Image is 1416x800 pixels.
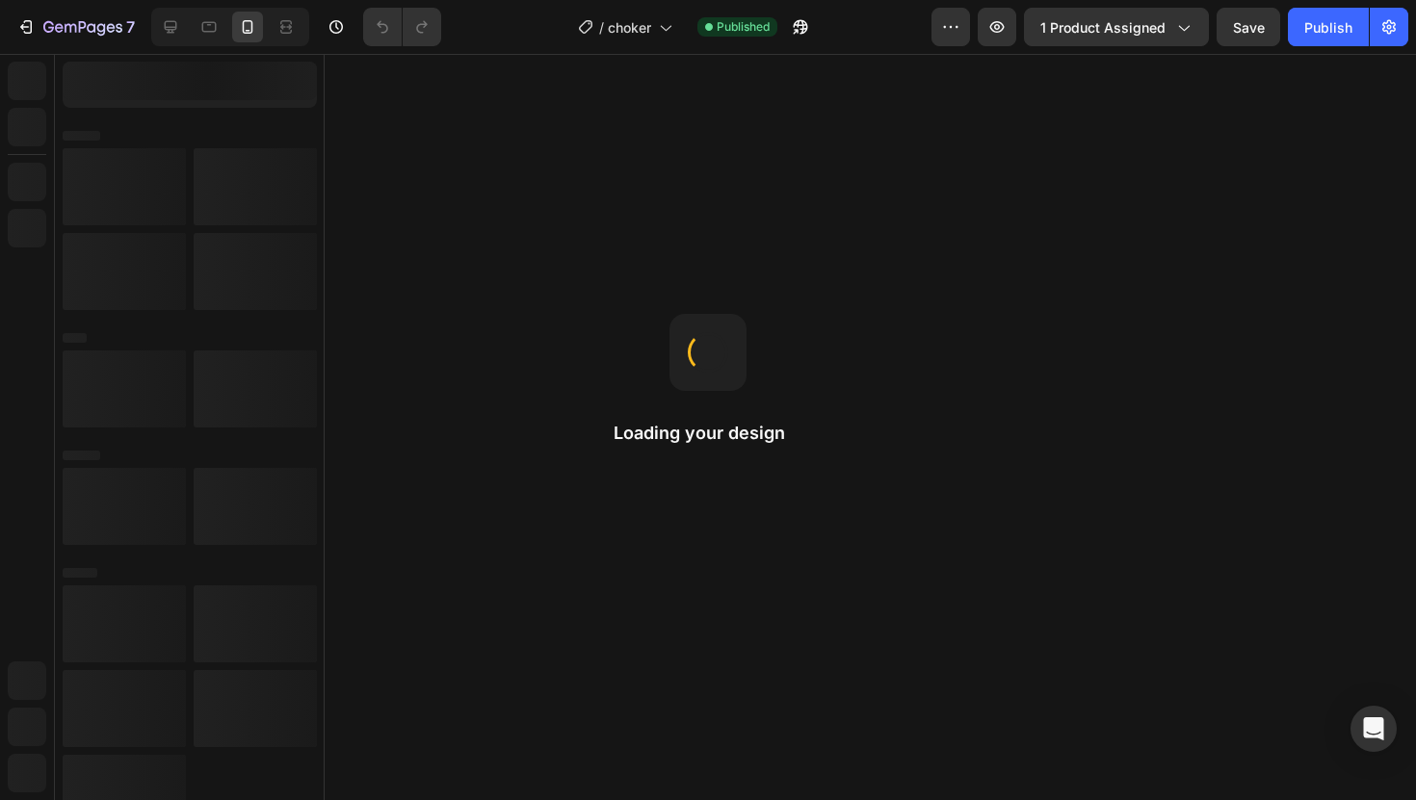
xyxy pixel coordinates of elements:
[1304,17,1352,38] div: Publish
[1040,17,1166,38] span: 1 product assigned
[363,8,441,46] div: Undo/Redo
[1217,8,1280,46] button: Save
[599,17,604,38] span: /
[1024,8,1209,46] button: 1 product assigned
[608,17,651,38] span: choker
[1288,8,1369,46] button: Publish
[717,18,770,36] span: Published
[1350,706,1397,752] div: Open Intercom Messenger
[8,8,144,46] button: 7
[126,15,135,39] p: 7
[614,422,802,445] h2: Loading your design
[1233,19,1265,36] span: Save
